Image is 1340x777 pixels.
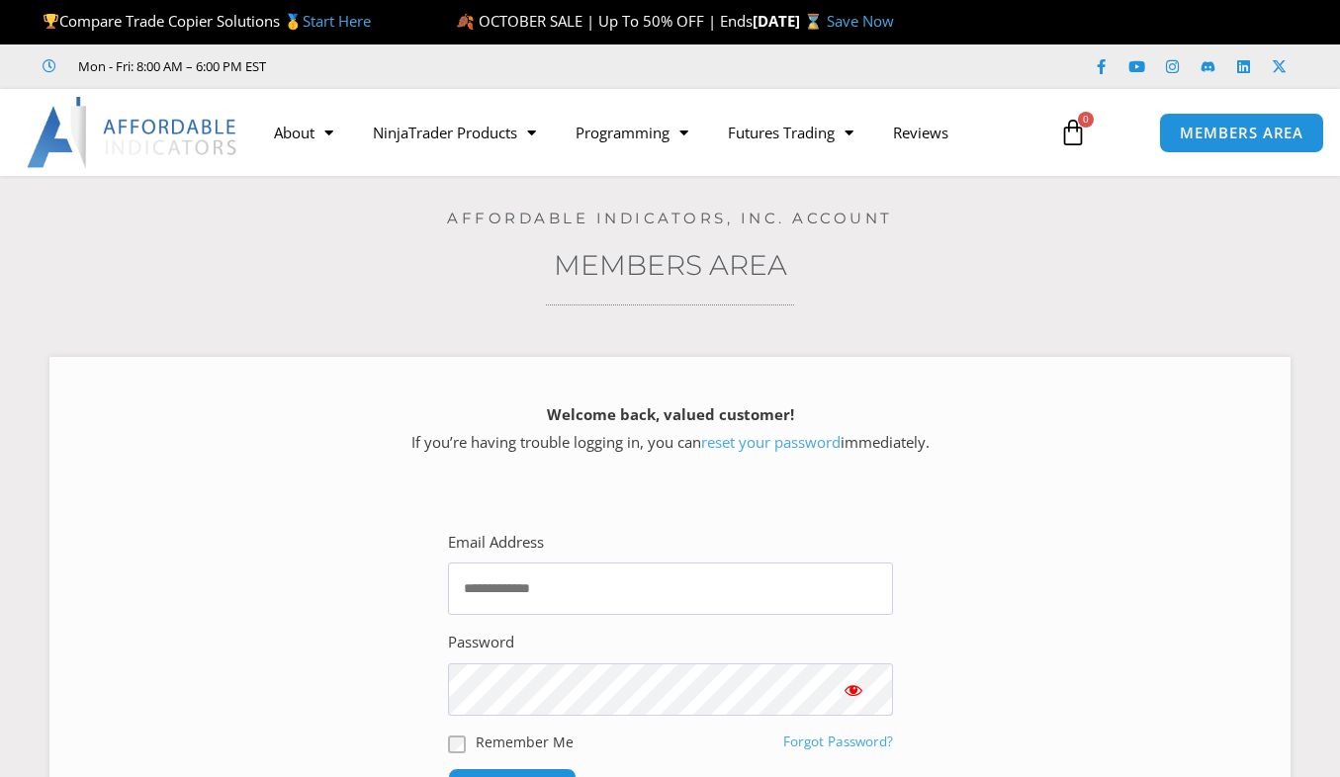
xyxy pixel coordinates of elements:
span: 0 [1078,112,1094,128]
label: Password [448,629,514,656]
button: Show password [814,663,893,716]
span: Compare Trade Copier Solutions 🥇 [43,11,371,31]
a: 0 [1029,104,1117,161]
a: NinjaTrader Products [353,110,556,155]
a: Affordable Indicators, Inc. Account [447,209,893,227]
a: Reviews [873,110,968,155]
a: About [254,110,353,155]
strong: Welcome back, valued customer! [547,404,794,424]
a: Futures Trading [708,110,873,155]
a: MEMBERS AREA [1159,113,1324,153]
label: Remember Me [476,732,574,752]
a: Programming [556,110,708,155]
a: Forgot Password? [783,733,893,750]
a: Members Area [554,248,787,282]
a: reset your password [701,432,841,452]
iframe: Customer reviews powered by Trustpilot [294,56,590,76]
span: Mon - Fri: 8:00 AM – 6:00 PM EST [73,54,266,78]
nav: Menu [254,110,1045,155]
p: If you’re having trouble logging in, you can immediately. [84,401,1256,457]
a: Save Now [827,11,894,31]
label: Email Address [448,529,544,557]
img: 🏆 [44,14,58,29]
img: LogoAI | Affordable Indicators – NinjaTrader [27,97,239,168]
strong: [DATE] ⌛ [753,11,827,31]
span: 🍂 OCTOBER SALE | Up To 50% OFF | Ends [456,11,753,31]
span: MEMBERS AREA [1180,126,1303,140]
a: Start Here [303,11,371,31]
